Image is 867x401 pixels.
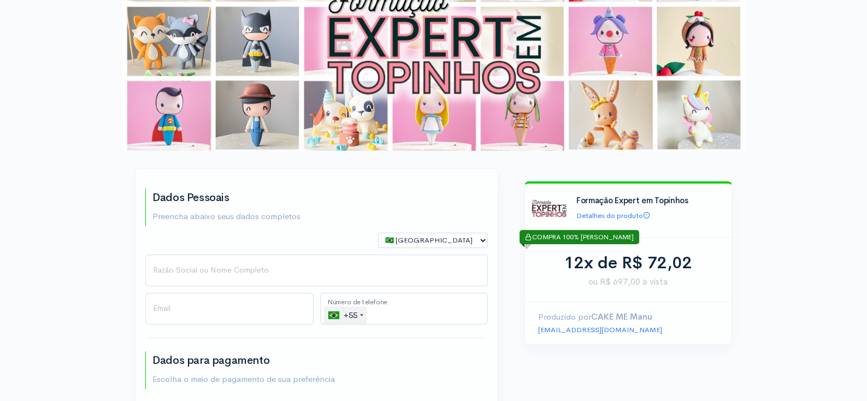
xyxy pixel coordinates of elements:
p: Produzido por [538,311,718,323]
h4: Formação Expert em Topinhos [576,196,722,205]
img: Logo%20Forma%C3%A7%C3%A3o%20Expert%20em%20Topinhos.png [532,191,567,226]
h2: Dados para pagamento [152,355,335,367]
strong: CAKE ME Manu [591,311,652,322]
div: +55 [328,306,367,324]
input: Email [145,293,314,325]
h2: Dados Pessoais [152,192,300,204]
input: Nome Completo [145,255,488,286]
p: Preencha abaixo seus dados completos [152,210,300,223]
span: ou R$ 697,00 à vista [538,275,718,288]
a: [EMAIL_ADDRESS][DOMAIN_NAME] [538,325,662,334]
a: Detalhes do produto [576,211,650,220]
div: 12x de R$ 72,02 [538,251,718,275]
div: COMPRA 100% [PERSON_NAME] [520,230,639,244]
div: Brazil (Brasil): +55 [324,306,367,324]
p: Escolha o meio de pagamento de sua preferência [152,373,335,386]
